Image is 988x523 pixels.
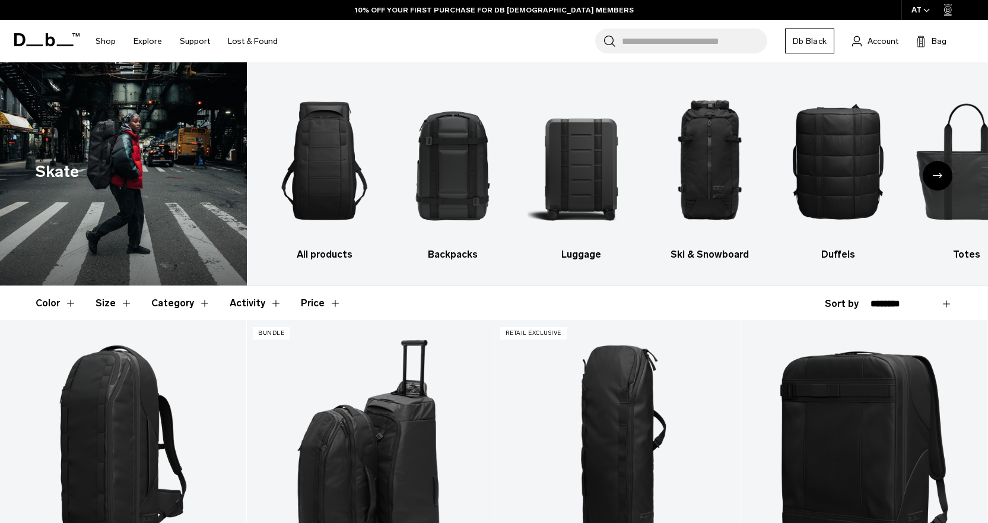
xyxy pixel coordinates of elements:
span: Account [868,35,898,47]
a: Db Luggage [528,80,635,262]
div: Next slide [923,161,952,191]
h1: Skate [36,160,79,184]
li: 3 / 10 [528,80,635,262]
li: 4 / 10 [656,80,763,262]
button: Toggle Filter [151,286,211,321]
button: Toggle Filter [96,286,132,321]
span: Bag [932,35,946,47]
h3: Backpacks [399,248,507,262]
img: Db [528,80,635,242]
h3: Luggage [528,248,635,262]
img: Db [656,80,763,242]
button: Toggle Filter [36,286,77,321]
a: Shop [96,20,116,62]
img: Db [271,80,378,242]
a: Account [852,34,898,48]
a: Support [180,20,210,62]
button: Toggle Price [301,286,341,321]
a: Db Duffels [784,80,892,262]
a: Db Backpacks [399,80,507,262]
img: Db [399,80,507,242]
img: Db [784,80,892,242]
button: Toggle Filter [230,286,282,321]
p: retail exclusive [500,327,567,340]
li: 2 / 10 [399,80,507,262]
h3: Ski & Snowboard [656,248,763,262]
nav: Main Navigation [87,20,287,62]
button: Bag [916,34,946,48]
h3: Duffels [784,248,892,262]
a: Explore [134,20,162,62]
li: 1 / 10 [271,80,378,262]
h3: All products [271,248,378,262]
li: 5 / 10 [784,80,892,262]
a: 10% OFF YOUR FIRST PURCHASE FOR DB [DEMOGRAPHIC_DATA] MEMBERS [355,5,634,15]
a: Db All products [271,80,378,262]
a: Lost & Found [228,20,278,62]
p: Bundle [253,327,290,340]
a: Db Ski & Snowboard [656,80,763,262]
a: Db Black [785,28,834,53]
